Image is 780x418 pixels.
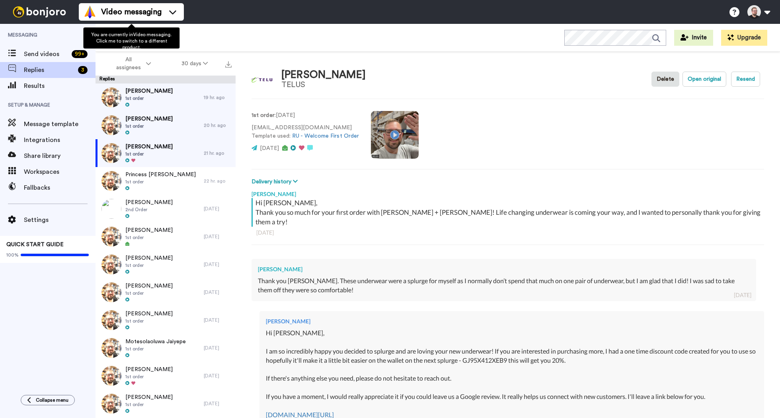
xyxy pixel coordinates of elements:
button: Invite [674,30,713,46]
span: 1st order [125,123,173,129]
img: efa524da-70a9-41f2-aa42-4cb2d5cfdec7-thumb.jpg [101,115,121,135]
span: 1st order [125,151,173,157]
div: [PERSON_NAME] [266,317,758,325]
div: [DATE] [204,233,232,240]
img: efa524da-70a9-41f2-aa42-4cb2d5cfdec7-thumb.jpg [101,255,121,274]
div: 20 hr. ago [204,122,232,128]
img: efa524da-70a9-41f2-aa42-4cb2d5cfdec7-thumb.jpg [101,282,121,302]
span: 1st order [125,234,173,241]
span: You are currently in Video messaging . Click me to switch to a different product. [91,32,172,50]
a: [PERSON_NAME]1st order[DATE] [96,251,236,278]
img: export.svg [225,61,232,68]
div: [DATE] [204,401,232,407]
span: [PERSON_NAME] [125,310,173,318]
div: [DATE] [204,206,232,212]
span: Replies [24,65,75,75]
span: 1st order [125,95,173,101]
button: Delete [651,72,679,87]
span: [PERSON_NAME] [125,115,173,123]
img: efa524da-70a9-41f2-aa42-4cb2d5cfdec7-thumb.jpg [101,394,121,414]
p: [EMAIL_ADDRESS][DOMAIN_NAME] Template used: [252,124,359,140]
div: [DATE] [734,291,751,299]
div: TELUS [281,80,366,89]
span: Fallbacks [24,183,96,192]
img: vm-color.svg [84,6,96,18]
a: [PERSON_NAME]1st order[DATE] [96,223,236,251]
span: 1st order [125,318,173,324]
span: Princess [PERSON_NAME] [125,171,196,179]
div: [PERSON_NAME] [252,186,764,198]
span: Settings [24,215,96,225]
div: 3 [78,66,88,74]
div: 22 hr. ago [204,178,232,184]
img: efa524da-70a9-41f2-aa42-4cb2d5cfdec7-thumb.jpg [101,338,121,358]
button: All assignees [97,52,166,75]
img: efa524da-70a9-41f2-aa42-4cb2d5cfdec7-thumb.jpg [101,366,121,386]
img: 8db93726-50d8-4d85-967b-90c4cb94ea46-thumb.jpg [101,199,121,219]
span: [PERSON_NAME] [125,87,173,95]
span: Share library [24,151,96,161]
span: [PERSON_NAME] [125,366,173,373]
div: Thank you [PERSON_NAME]. These underwear were a splurge for myself as I normally don’t spend that... [258,276,750,295]
img: Image of Nicole Shaw [252,68,273,90]
strong: 1st order [252,113,275,118]
img: efa524da-70a9-41f2-aa42-4cb2d5cfdec7-thumb.jpg [101,171,121,191]
a: [PERSON_NAME]1st order20 hr. ago [96,111,236,139]
span: [PERSON_NAME] [125,226,173,234]
span: QUICK START GUIDE [6,242,64,247]
div: [PERSON_NAME] [258,265,750,273]
img: efa524da-70a9-41f2-aa42-4cb2d5cfdec7-thumb.jpg [101,310,121,330]
span: 1st order [125,290,173,296]
a: [PERSON_NAME]1st order[DATE] [96,306,236,334]
span: Send videos [24,49,68,59]
button: Delivery history [252,177,300,186]
span: All assignees [112,56,144,72]
span: 2nd Order [125,206,173,213]
span: 1st order [125,262,173,268]
p: : [DATE] [252,111,359,120]
span: Message template [24,119,96,129]
img: efa524da-70a9-41f2-aa42-4cb2d5cfdec7-thumb.jpg [101,143,121,163]
div: [DATE] [256,229,759,237]
a: RU - Welcome First Order [292,133,359,139]
div: Hi [PERSON_NAME], Thank you so much for your first order with [PERSON_NAME] + [PERSON_NAME]! Life... [255,198,762,227]
span: 1st order [125,401,173,408]
img: efa524da-70a9-41f2-aa42-4cb2d5cfdec7-thumb.jpg [101,87,121,107]
div: [DATE] [204,289,232,296]
button: 30 days [166,56,223,71]
a: [PERSON_NAME]1st order21 hr. ago [96,139,236,167]
button: Resend [731,72,760,87]
a: [PERSON_NAME]1st order[DATE] [96,390,236,418]
div: Replies [96,76,236,84]
img: bj-logo-header-white.svg [10,6,69,17]
span: Integrations [24,135,96,145]
a: [PERSON_NAME]1st order[DATE] [96,362,236,390]
div: [DATE] [204,345,232,351]
span: 1st order [125,373,173,380]
a: Motesolaoluwa Jaiyepe1st order[DATE] [96,334,236,362]
span: 1st order [125,179,196,185]
div: [DATE] [204,373,232,379]
span: Motesolaoluwa Jaiyepe [125,338,186,346]
div: 19 hr. ago [204,94,232,101]
a: Princess [PERSON_NAME]1st order22 hr. ago [96,167,236,195]
span: [PERSON_NAME] [125,198,173,206]
button: Export all results that match these filters now. [223,58,234,70]
div: [DATE] [204,317,232,323]
span: Results [24,81,96,91]
span: [DATE] [260,146,279,151]
span: [PERSON_NAME] [125,254,173,262]
img: efa524da-70a9-41f2-aa42-4cb2d5cfdec7-thumb.jpg [101,227,121,247]
span: 100% [6,252,19,258]
a: [PERSON_NAME]2nd Order[DATE] [96,195,236,223]
span: [PERSON_NAME] [125,393,173,401]
span: Workspaces [24,167,96,177]
span: Collapse menu [36,397,68,403]
div: 99 + [72,50,88,58]
a: [PERSON_NAME]1st order19 hr. ago [96,84,236,111]
span: [PERSON_NAME] [125,143,173,151]
span: Video messaging [101,6,162,17]
div: [DATE] [204,261,232,268]
a: [PERSON_NAME]1st order[DATE] [96,278,236,306]
span: 1st order [125,346,186,352]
